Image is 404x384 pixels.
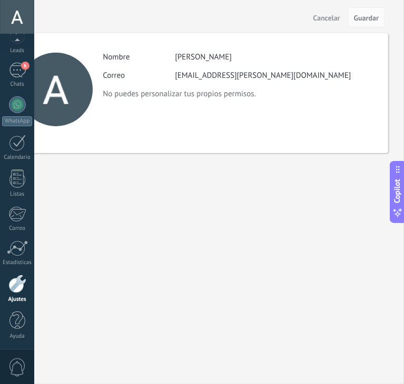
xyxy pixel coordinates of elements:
[392,179,403,204] span: Copilot
[2,191,33,198] div: Listas
[354,14,379,22] span: Guardar
[2,333,33,340] div: Ayuda
[175,52,232,62] div: [PERSON_NAME]
[103,70,175,80] label: Correo
[2,296,33,303] div: Ajustes
[348,7,385,27] button: Guardar
[103,52,175,62] label: Nombre
[2,259,33,266] div: Estadísticas
[21,62,29,70] span: 6
[2,47,33,54] div: Leads
[2,116,32,126] div: WhatsApp
[309,9,344,26] button: Cancelar
[313,14,340,22] span: Cancelar
[103,89,377,99] p: No puedes personalizar tus propios permisos.
[2,81,33,88] div: Chats
[2,154,33,161] div: Calendario
[2,225,33,232] div: Correo
[175,70,351,80] div: [EMAIL_ADDRESS][PERSON_NAME][DOMAIN_NAME]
